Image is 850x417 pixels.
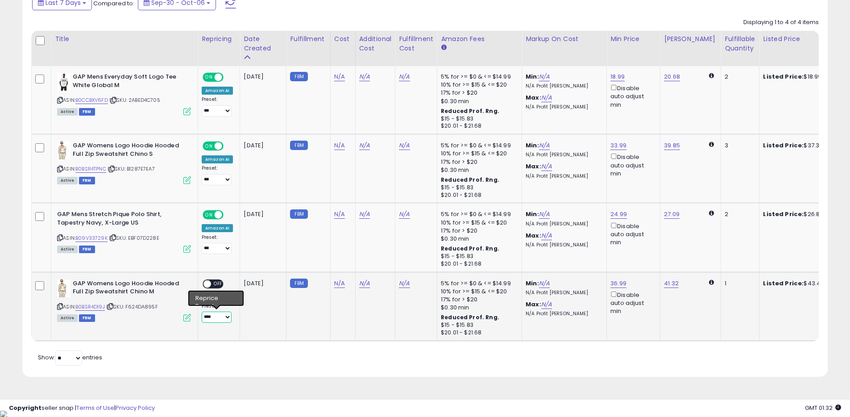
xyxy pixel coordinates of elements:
[334,72,345,81] a: N/A
[441,210,515,218] div: 5% for >= $0 & <= $14.99
[290,34,326,44] div: Fulfillment
[610,221,653,247] div: Disable auto adjust min
[55,34,194,44] div: Title
[664,210,680,219] a: 27.09
[79,314,95,322] span: FBM
[441,89,515,97] div: 17% for > $20
[57,314,78,322] span: All listings currently available for purchase on Amazon
[244,34,282,53] div: Date Created
[57,142,191,183] div: ASIN:
[244,279,279,288] div: [DATE]
[539,279,550,288] a: N/A
[106,303,158,310] span: | SKU: F624DA895F
[725,34,755,53] div: Fulfillable Quantity
[610,152,653,178] div: Disable auto adjust min
[9,404,155,413] div: seller snap | |
[763,279,804,288] b: Listed Price:
[38,353,102,362] span: Show: entries
[441,176,499,183] b: Reduced Prof. Rng.
[526,290,600,296] p: N/A Profit [PERSON_NAME]
[441,150,515,158] div: 10% for >= $15 & <= $20
[441,44,446,52] small: Amazon Fees.
[290,209,307,219] small: FBM
[441,279,515,288] div: 5% for >= $0 & <= $14.99
[73,279,181,298] b: GAP Womens Logo Hoodie Hooded Full Zip Sweatshirt Chino M
[539,72,550,81] a: N/A
[399,279,410,288] a: N/A
[399,210,410,219] a: N/A
[57,73,70,91] img: 316lp18psHL._SL40_.jpg
[763,73,837,81] div: $18.99
[244,210,279,218] div: [DATE]
[202,96,233,117] div: Preset:
[359,141,370,150] a: N/A
[664,72,680,81] a: 20.68
[202,303,233,323] div: Preset:
[441,142,515,150] div: 5% for >= $0 & <= $14.99
[763,210,804,218] b: Listed Price:
[334,141,345,150] a: N/A
[290,279,307,288] small: FBM
[526,311,600,317] p: N/A Profit [PERSON_NAME]
[244,142,279,150] div: [DATE]
[664,141,680,150] a: 39.85
[57,73,191,114] div: ASIN:
[441,115,515,123] div: $15 - $15.83
[75,234,108,242] a: B09V33729K
[79,246,95,253] span: FBM
[334,210,345,219] a: N/A
[541,300,552,309] a: N/A
[359,279,370,288] a: N/A
[763,72,804,81] b: Listed Price:
[522,31,607,66] th: The percentage added to the cost of goods (COGS) that forms the calculator for Min & Max prices.
[202,165,233,185] div: Preset:
[57,108,78,116] span: All listings currently available for purchase on Amazon
[526,231,541,240] b: Max:
[610,34,656,44] div: Min Price
[526,152,600,158] p: N/A Profit [PERSON_NAME]
[441,166,515,174] div: $0.30 min
[610,279,626,288] a: 36.99
[109,234,159,242] span: | SKU: EBF07D228E
[441,245,499,252] b: Reduced Prof. Rng.
[57,177,78,184] span: All listings currently available for purchase on Amazon
[610,72,625,81] a: 18.99
[664,34,717,44] div: [PERSON_NAME]
[203,211,215,219] span: ON
[202,293,233,301] div: Amazon AI
[610,83,653,109] div: Disable auto adjust min
[725,142,752,150] div: 3
[441,158,515,166] div: 17% for > $20
[526,300,541,309] b: Max:
[441,81,515,89] div: 10% for >= $15 & <= $20
[290,72,307,81] small: FBM
[526,221,600,227] p: N/A Profit [PERSON_NAME]
[359,72,370,81] a: N/A
[57,279,191,321] div: ASIN:
[202,224,233,232] div: Amazon AI
[202,87,233,95] div: Amazon AI
[244,73,279,81] div: [DATE]
[805,404,841,412] span: 2025-10-14 01:32 GMT
[763,279,837,288] div: $43.48
[441,304,515,312] div: $0.30 min
[203,74,215,81] span: ON
[725,279,752,288] div: 1
[763,141,804,150] b: Listed Price:
[610,210,627,219] a: 24.99
[290,141,307,150] small: FBM
[526,34,603,44] div: Markup on Cost
[399,141,410,150] a: N/A
[57,210,166,229] b: GAP Mens Stretch Pique Polo Shirt, Tapestry Navy, X-Large US
[57,279,70,297] img: 31H1lQnZ4aL._SL40_.jpg
[222,211,236,219] span: OFF
[610,290,653,316] div: Disable auto adjust min
[334,34,352,44] div: Cost
[441,107,499,115] b: Reduced Prof. Rng.
[334,279,345,288] a: N/A
[526,83,600,89] p: N/A Profit [PERSON_NAME]
[526,242,600,248] p: N/A Profit [PERSON_NAME]
[441,253,515,260] div: $15 - $15.83
[116,404,155,412] a: Privacy Policy
[526,162,541,171] b: Max:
